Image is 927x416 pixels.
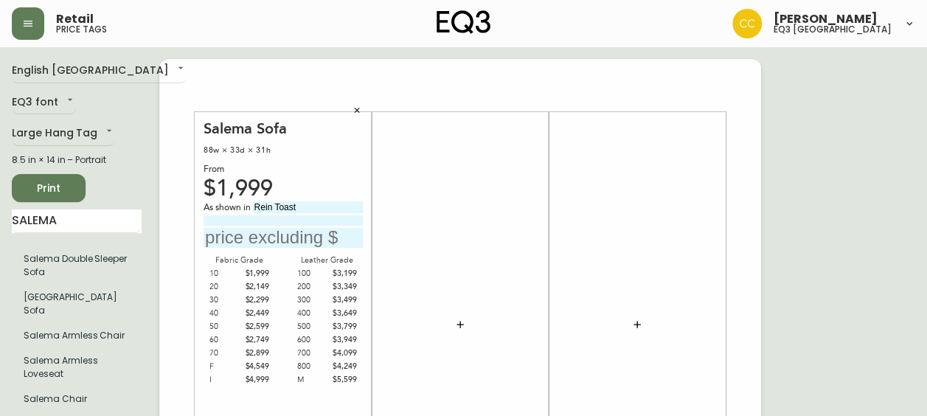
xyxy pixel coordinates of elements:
[732,9,762,38] img: e5ae74ce19ac3445ee91f352311dd8f4
[297,347,327,360] div: 700
[209,320,240,333] div: 50
[327,320,357,333] div: $3,799
[240,267,270,280] div: $1,999
[204,144,363,157] div: 88w × 33d × 31h
[56,13,94,25] span: Retail
[204,228,363,248] input: price excluding $
[12,174,86,202] button: Print
[297,280,327,294] div: 200
[12,323,142,348] li: Large Hang Tag
[209,373,240,386] div: I
[240,294,270,307] div: $2,299
[297,307,327,320] div: 400
[12,285,142,323] li: Large Hang Tag
[12,348,142,386] li: Large Hang Tag
[204,163,363,176] div: From
[240,347,270,360] div: $2,899
[204,201,253,215] span: As shown in
[437,10,491,34] img: logo
[204,119,363,138] div: Salema Sofa
[253,201,363,213] input: fabric/leather and leg
[209,360,240,373] div: F
[209,267,240,280] div: 10
[240,320,270,333] div: $2,599
[297,294,327,307] div: 300
[209,307,240,320] div: 40
[209,280,240,294] div: 20
[297,267,327,280] div: 100
[209,333,240,347] div: 60
[291,254,363,267] div: Leather Grade
[240,333,270,347] div: $2,749
[12,59,187,83] div: English [GEOGRAPHIC_DATA]
[204,254,275,267] div: Fabric Grade
[297,333,327,347] div: 600
[327,360,357,373] div: $4,249
[297,360,327,373] div: 800
[327,280,357,294] div: $3,349
[240,373,270,386] div: $4,999
[12,122,115,146] div: Large Hang Tag
[327,307,357,320] div: $3,649
[56,25,107,34] h5: price tags
[240,280,270,294] div: $2,149
[12,209,142,233] input: Search
[204,182,363,195] div: $1,999
[12,91,76,115] div: EQ3 font
[327,267,357,280] div: $3,199
[327,347,357,360] div: $4,099
[12,246,142,285] li: Large Hang Tag
[12,386,142,412] li: Large Hang Tag
[774,25,892,34] h5: eq3 [GEOGRAPHIC_DATA]
[12,153,142,167] div: 8.5 in × 14 in – Portrait
[240,307,270,320] div: $2,449
[209,294,240,307] div: 30
[240,360,270,373] div: $4,549
[209,347,240,360] div: 70
[327,373,357,386] div: $5,599
[327,333,357,347] div: $3,949
[297,320,327,333] div: 500
[327,294,357,307] div: $3,499
[24,179,74,198] span: Print
[774,13,878,25] span: [PERSON_NAME]
[297,373,327,386] div: M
